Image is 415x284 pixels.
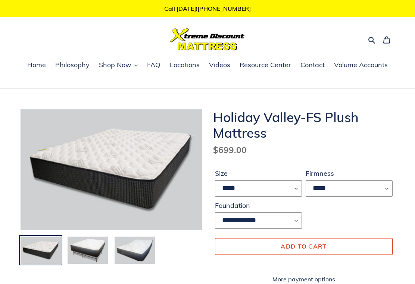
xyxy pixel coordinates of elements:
[67,236,109,264] img: Load image into Gallery viewer, Holiday Valley-FS Plush Mattress
[20,236,62,264] img: Load image into Gallery viewer, Holiday Valley-FS Plush Mattress
[27,60,46,69] span: Home
[197,5,251,12] a: [PHONE_NUMBER]
[240,60,291,69] span: Resource Center
[170,60,200,69] span: Locations
[306,168,393,178] label: Firmness
[21,109,202,230] img: Holiday Valley-FS Plush Mattress
[297,60,328,71] a: Contact
[281,243,327,250] span: Add to cart
[215,200,302,210] label: Foundation
[300,60,325,69] span: Contact
[95,60,141,71] button: Shop Now
[215,168,302,178] label: Size
[170,28,245,50] img: Xtreme Discount Mattress
[143,60,164,71] a: FAQ
[215,238,393,255] button: Add to cart
[330,60,391,71] a: Volume Accounts
[147,60,160,69] span: FAQ
[52,60,93,71] a: Philosophy
[24,60,50,71] a: Home
[334,60,388,69] span: Volume Accounts
[213,144,247,155] span: $699.00
[99,60,131,69] span: Shop Now
[55,60,90,69] span: Philosophy
[213,109,394,141] h1: Holiday Valley-FS Plush Mattress
[114,236,156,264] img: Load image into Gallery viewer, Holiday Valley-FS Plush Mattress
[236,60,295,71] a: Resource Center
[205,60,234,71] a: Videos
[215,275,393,284] a: More payment options
[166,60,203,71] a: Locations
[209,60,230,69] span: Videos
